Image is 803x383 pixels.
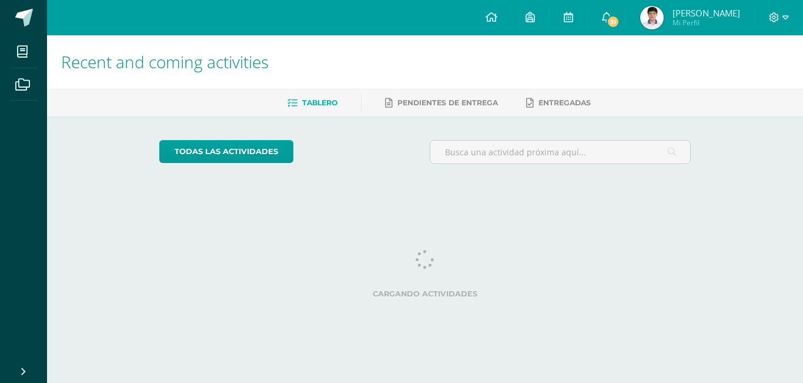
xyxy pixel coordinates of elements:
span: Recent and coming activities [61,51,269,73]
img: ef0311257d527dbb97fe8ef4507fd507.png [640,6,664,29]
a: todas las Actividades [159,140,293,163]
span: Entregadas [538,98,591,107]
span: Mi Perfil [672,18,740,28]
a: Tablero [287,94,337,112]
span: [PERSON_NAME] [672,7,740,19]
a: Entregadas [526,94,591,112]
span: Pendientes de entrega [397,98,498,107]
label: Cargando actividades [159,289,691,298]
input: Busca una actividad próxima aquí... [430,141,691,164]
span: 31 [607,15,620,28]
a: Pendientes de entrega [385,94,498,112]
span: Tablero [302,98,337,107]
